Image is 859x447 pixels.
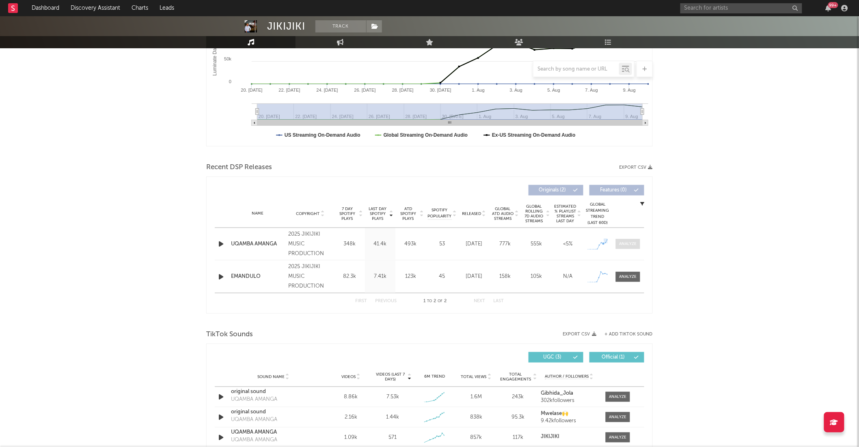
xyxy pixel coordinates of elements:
[585,202,610,226] div: Global Streaming Trend (Last 60D)
[541,434,560,439] strong: JIKIJIKI
[231,395,277,404] div: UQAMBA AMANGA
[492,240,519,248] div: 777k
[212,24,218,75] text: Luminate Daily Streams
[460,273,488,281] div: [DATE]
[231,416,277,424] div: UQAMBA AMANGA
[332,434,370,442] div: 1.09k
[231,211,284,217] div: Name
[206,330,253,340] span: TikTok Sounds
[461,374,487,379] span: Total Views
[458,413,495,421] div: 838k
[619,165,653,170] button: Export CSV
[317,88,338,92] text: 24. [DATE]
[458,434,495,442] div: 857k
[296,211,319,216] span: Copyright
[529,352,583,363] button: UGC(3)
[397,206,419,221] span: ATD Spotify Plays
[428,240,456,248] div: 53
[492,132,576,138] text: Ex-US Streaming On-Demand Audio
[541,418,598,424] div: 9.42k followers
[332,393,370,401] div: 8.86k
[499,393,537,401] div: 243k
[545,374,589,379] span: Author / Followers
[589,352,644,363] button: Official(1)
[285,132,360,138] text: US Streaming On-Demand Audio
[828,2,838,8] div: 99 +
[499,434,537,442] div: 117k
[680,3,802,13] input: Search for artists
[397,273,424,281] div: 123k
[355,299,367,303] button: First
[589,185,644,196] button: Features(0)
[231,273,284,281] a: EMANDULO
[267,20,305,32] div: JIKIJIKI
[548,88,560,92] text: 5. Aug
[438,299,443,303] span: of
[493,299,504,303] button: Last
[279,88,300,92] text: 22. [DATE]
[554,273,581,281] div: N/A
[585,88,598,92] text: 7. Aug
[386,413,399,421] div: 1.44k
[337,206,358,221] span: 7 Day Spotify Plays
[595,355,632,360] span: Official ( 1 )
[523,240,550,248] div: 555k
[354,88,376,92] text: 26. [DATE]
[604,332,653,337] button: + Add TikTok Sound
[413,297,458,306] div: 1 2 2
[623,88,636,92] text: 9. Aug
[257,374,285,379] span: Sound Name
[388,434,397,442] div: 571
[231,408,316,416] a: original sound
[554,240,581,248] div: <5%
[499,372,532,382] span: Total Engagements
[397,240,424,248] div: 493k
[231,240,284,248] div: UQAMBA AMANGA
[392,88,414,92] text: 28. [DATE]
[206,163,272,172] span: Recent DSP Releases
[462,211,481,216] span: Released
[315,20,366,32] button: Track
[458,393,495,401] div: 1.6M
[229,79,231,84] text: 0
[224,56,231,61] text: 50k
[428,273,456,281] div: 45
[374,372,407,382] span: Videos (last 7 days)
[367,273,393,281] div: 7.41k
[541,391,598,396] a: Gibhida_Jola
[384,132,468,138] text: Global Streaming On-Demand Audio
[427,299,432,303] span: to
[529,185,583,196] button: Originals(2)
[288,262,332,291] div: 2025 JIKIJIKI MUSIC PRODUCTION
[337,240,363,248] div: 348k
[541,434,598,440] a: JIKIJIKI
[541,391,574,396] strong: Gibhida_Jola
[826,5,831,11] button: 99+
[596,332,653,337] button: + Add TikTok Sound
[231,428,316,436] a: UQAMBA AMANGA
[510,88,522,92] text: 3. Aug
[533,66,619,73] input: Search by song name or URL
[595,188,632,193] span: Features ( 0 )
[541,411,598,417] a: Mwelase🙌
[386,393,399,401] div: 7.53k
[472,88,485,92] text: 1. Aug
[337,273,363,281] div: 82.3k
[231,388,316,396] a: original sound
[523,204,545,223] span: Global Rolling 7D Audio Streams
[541,411,569,416] strong: Mwelase🙌
[523,273,550,281] div: 105k
[430,88,451,92] text: 30. [DATE]
[375,299,397,303] button: Previous
[499,413,537,421] div: 95.3k
[563,332,596,337] button: Export CSV
[534,355,571,360] span: UGC ( 3 )
[416,374,453,380] div: 6M Trend
[460,240,488,248] div: [DATE]
[492,206,514,221] span: Global ATD Audio Streams
[241,88,263,92] text: 20. [DATE]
